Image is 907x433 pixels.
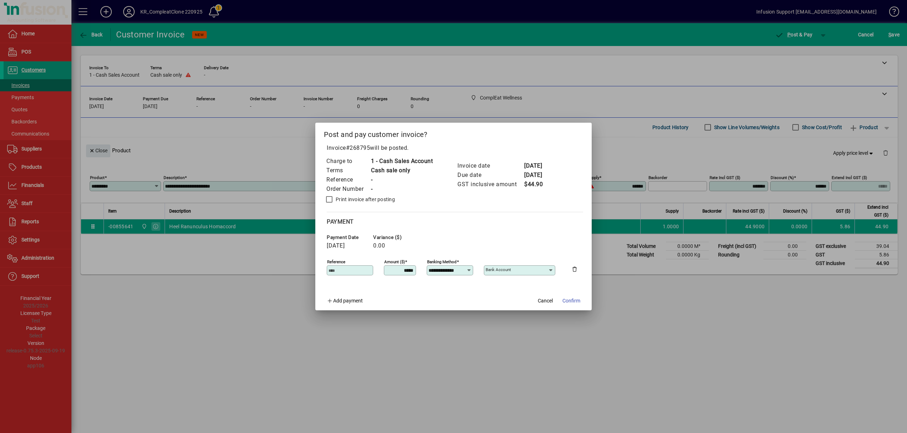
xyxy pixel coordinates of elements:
[327,235,370,240] span: Payment date
[324,144,583,152] p: Invoice will be posted .
[371,157,433,166] td: 1 - Cash Sales Account
[457,180,524,189] td: GST inclusive amount
[327,259,345,264] mat-label: Reference
[371,175,433,184] td: -
[315,123,592,143] h2: Post and pay customer invoice?
[524,161,552,170] td: [DATE]
[373,243,385,249] span: 0.00
[326,157,371,166] td: Charge to
[326,184,371,194] td: Order Number
[427,259,457,264] mat-label: Banking method
[486,267,511,272] mat-label: Bank Account
[384,259,405,264] mat-label: Amount ($)
[334,196,395,203] label: Print invoice after posting
[538,297,553,305] span: Cancel
[534,295,557,307] button: Cancel
[327,218,354,225] span: Payment
[326,175,371,184] td: Reference
[457,170,524,180] td: Due date
[371,184,433,194] td: -
[560,295,583,307] button: Confirm
[562,297,580,305] span: Confirm
[524,170,552,180] td: [DATE]
[324,295,366,307] button: Add payment
[457,161,524,170] td: Invoice date
[346,144,370,151] span: #268795
[326,166,371,175] td: Terms
[373,235,416,240] span: Variance ($)
[524,180,552,189] td: $44.90
[333,298,363,304] span: Add payment
[371,166,433,175] td: Cash sale only
[327,243,345,249] span: [DATE]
